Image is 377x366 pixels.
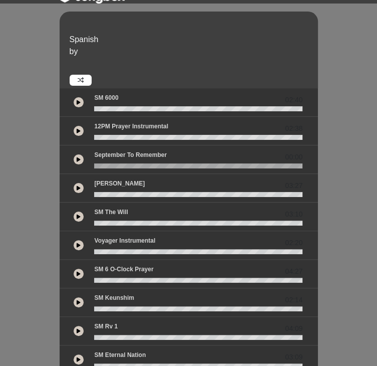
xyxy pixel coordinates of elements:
span: 02:20 [285,238,302,248]
span: 03:09 [285,352,302,362]
p: SM 6 o-clock prayer [94,265,153,274]
p: Spanish [70,34,315,46]
p: 12PM Prayer Instrumental [94,122,168,131]
span: 03:10 [285,209,302,220]
span: 02:14 [285,295,302,305]
p: SM Eternal Nation [94,350,146,359]
span: 04:09 [285,323,302,334]
p: [PERSON_NAME] [94,179,145,188]
p: September to Remember [94,150,167,159]
p: Voyager Instrumental [94,236,155,245]
span: 04:27 [285,266,302,277]
span: by [70,47,78,56]
p: SM 6000 [94,93,118,102]
span: 02:40 [285,95,302,105]
p: SM Keunshim [94,293,134,302]
span: 00:00 [285,152,302,162]
p: SM Rv 1 [94,322,118,331]
span: 02:38 [285,123,302,134]
span: 03:27 [285,180,302,191]
p: SM The Will [94,208,128,217]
